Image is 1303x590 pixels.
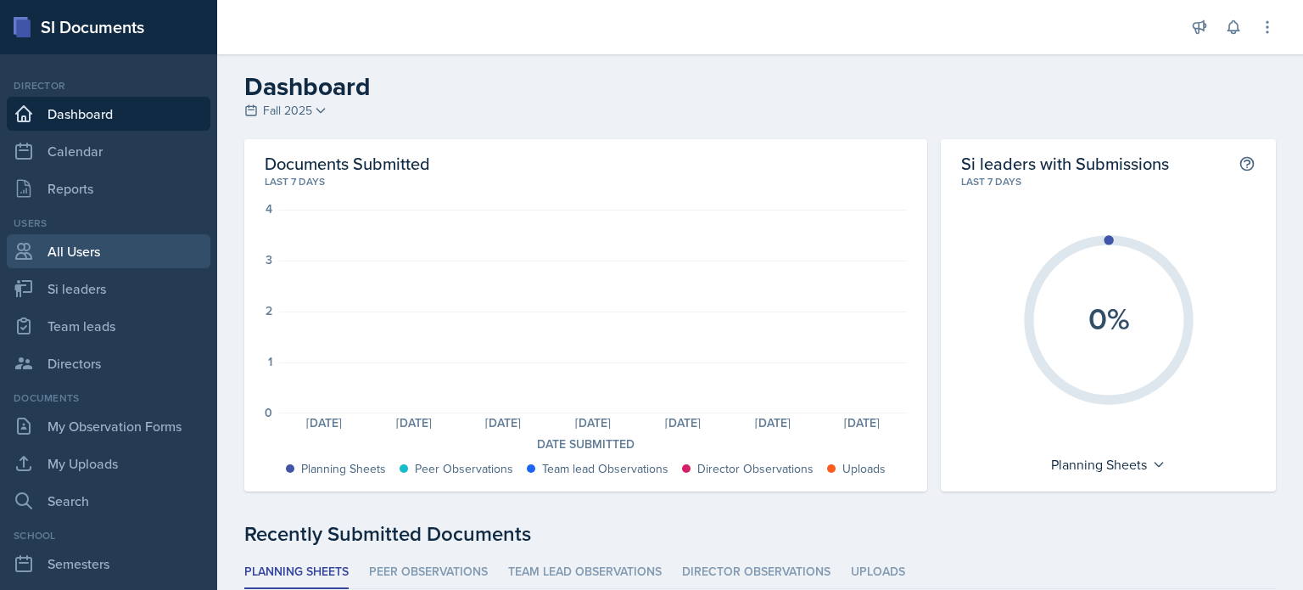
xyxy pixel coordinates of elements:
[7,409,210,443] a: My Observation Forms
[265,407,272,419] div: 0
[508,556,662,589] li: Team lead Observations
[7,391,210,406] div: Documents
[7,134,210,168] a: Calendar
[7,234,210,268] a: All Users
[279,417,369,429] div: [DATE]
[265,435,907,453] div: Date Submitted
[266,203,272,215] div: 4
[818,417,908,429] div: [DATE]
[7,78,210,93] div: Director
[244,519,1276,549] div: Recently Submitted Documents
[459,417,549,429] div: [DATE]
[638,417,728,429] div: [DATE]
[1043,451,1174,478] div: Planning Sheets
[301,460,386,478] div: Planning Sheets
[961,153,1169,174] h2: Si leaders with Submissions
[7,528,210,543] div: School
[369,556,488,589] li: Peer Observations
[263,102,312,120] span: Fall 2025
[7,171,210,205] a: Reports
[266,254,272,266] div: 3
[265,153,907,174] h2: Documents Submitted
[7,447,210,480] a: My Uploads
[697,460,814,478] div: Director Observations
[682,556,830,589] li: Director Observations
[548,417,638,429] div: [DATE]
[728,417,818,429] div: [DATE]
[415,460,513,478] div: Peer Observations
[7,484,210,518] a: Search
[851,556,905,589] li: Uploads
[265,174,907,189] div: Last 7 days
[7,272,210,306] a: Si leaders
[268,356,272,368] div: 1
[369,417,459,429] div: [DATE]
[7,97,210,131] a: Dashboard
[842,460,886,478] div: Uploads
[244,556,349,589] li: Planning Sheets
[7,309,210,343] a: Team leads
[7,547,210,581] a: Semesters
[1088,296,1129,340] text: 0%
[7,216,210,231] div: Users
[542,460,668,478] div: Team lead Observations
[961,174,1255,189] div: Last 7 days
[7,346,210,380] a: Directors
[244,71,1276,102] h2: Dashboard
[266,305,272,317] div: 2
